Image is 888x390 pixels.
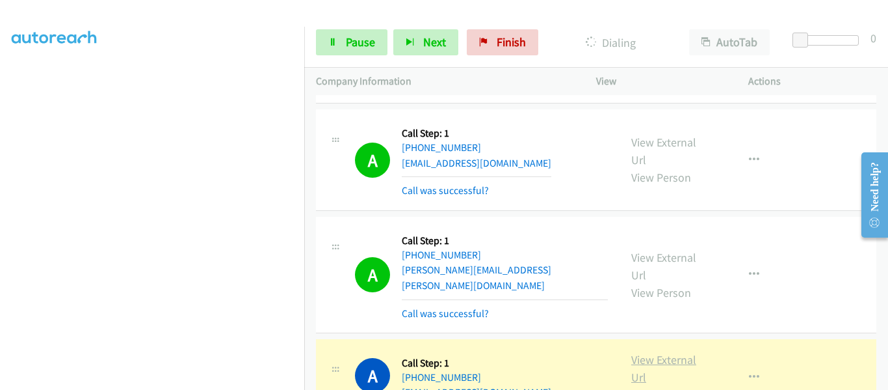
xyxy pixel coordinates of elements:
[355,257,390,292] h1: A
[689,29,770,55] button: AutoTab
[402,249,481,261] a: [PHONE_NUMBER]
[316,74,573,89] p: Company Information
[748,74,877,89] p: Actions
[631,352,696,385] a: View External Url
[467,29,538,55] a: Finish
[631,170,691,185] a: View Person
[850,143,888,247] iframe: Resource Center
[346,35,375,49] span: Pause
[402,234,608,247] h5: Call Step: 1
[393,29,458,55] button: Next
[423,35,446,49] span: Next
[631,285,691,300] a: View Person
[402,357,551,370] h5: Call Step: 1
[870,29,876,47] div: 0
[402,141,481,154] a: [PHONE_NUMBER]
[402,264,551,292] a: [PERSON_NAME][EMAIL_ADDRESS][PERSON_NAME][DOMAIN_NAME]
[596,74,725,89] p: View
[316,29,387,55] a: Pause
[402,371,481,383] a: [PHONE_NUMBER]
[631,135,696,167] a: View External Url
[631,250,696,283] a: View External Url
[355,143,390,178] h1: A
[402,127,551,140] h5: Call Step: 1
[497,35,526,49] span: Finish
[402,157,551,169] a: [EMAIL_ADDRESS][DOMAIN_NAME]
[556,34,666,51] p: Dialing
[402,184,489,197] a: Call was successful?
[402,307,489,320] a: Call was successful?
